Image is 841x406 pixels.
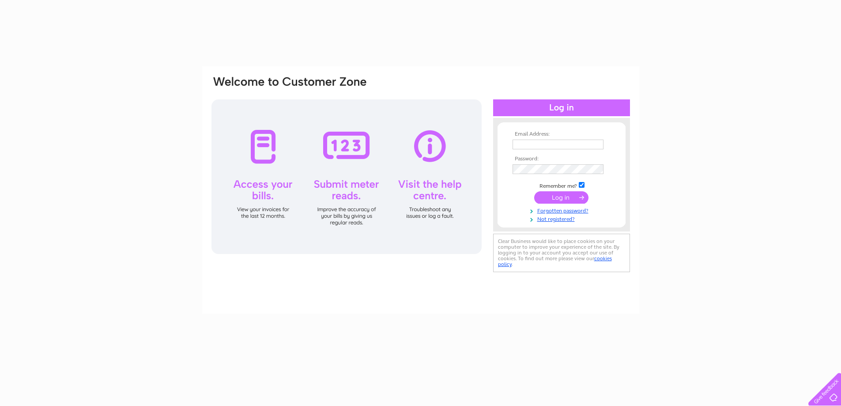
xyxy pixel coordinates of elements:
[493,234,630,272] div: Clear Business would like to place cookies on your computer to improve your experience of the sit...
[510,181,613,190] td: Remember me?
[510,156,613,162] th: Password:
[513,206,613,214] a: Forgotten password?
[498,255,612,267] a: cookies policy
[510,131,613,137] th: Email Address:
[513,214,613,223] a: Not registered?
[534,191,588,204] input: Submit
